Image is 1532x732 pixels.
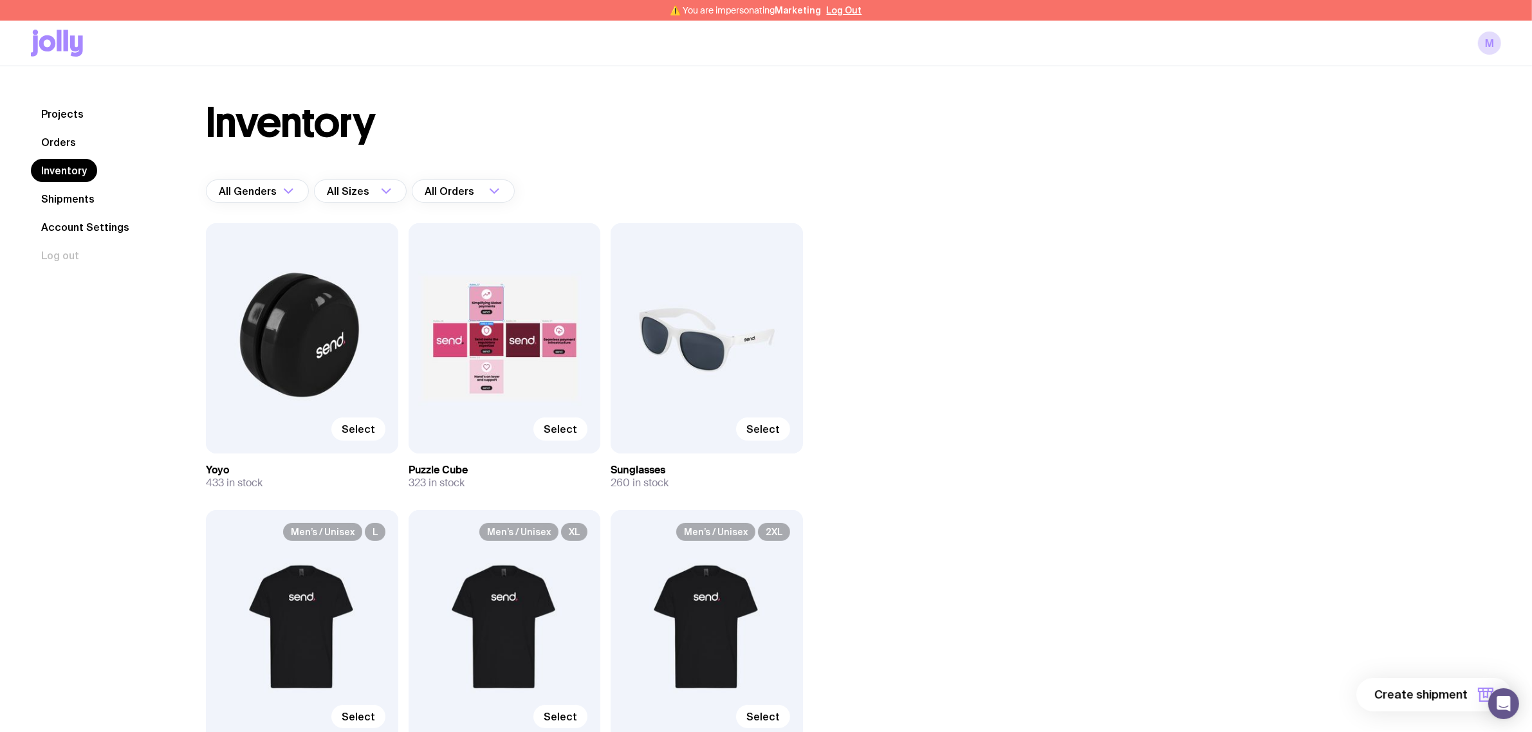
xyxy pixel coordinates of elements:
[670,5,822,15] span: ⚠️ You are impersonating
[1478,32,1501,55] a: M
[206,102,375,143] h1: Inventory
[676,523,755,541] span: Men’s / Unisex
[206,477,263,490] span: 433 in stock
[611,477,669,490] span: 260 in stock
[1374,687,1468,702] span: Create shipment
[758,523,790,541] span: 2XL
[746,423,780,435] span: Select
[31,131,86,154] a: Orders
[206,179,309,203] div: Search for option
[327,179,372,203] span: All Sizes
[219,179,279,203] span: All Genders
[611,464,803,477] h3: Sunglasses
[409,464,601,477] h3: Puzzle Cube
[342,423,375,435] span: Select
[31,244,89,267] button: Log out
[31,215,140,239] a: Account Settings
[425,179,477,203] span: All Orders
[827,5,862,15] button: Log Out
[31,187,105,210] a: Shipments
[365,523,385,541] span: L
[561,523,587,541] span: XL
[283,523,362,541] span: Men’s / Unisex
[775,5,822,15] span: Marketing
[477,179,485,203] input: Search for option
[544,423,577,435] span: Select
[544,710,577,723] span: Select
[1356,678,1511,711] button: Create shipment
[314,179,407,203] div: Search for option
[342,710,375,723] span: Select
[746,710,780,723] span: Select
[31,159,97,182] a: Inventory
[409,477,465,490] span: 323 in stock
[479,523,558,541] span: Men’s / Unisex
[412,179,515,203] div: Search for option
[1488,688,1519,719] div: Open Intercom Messenger
[372,179,377,203] input: Search for option
[31,102,94,125] a: Projects
[206,464,398,477] h3: Yoyo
